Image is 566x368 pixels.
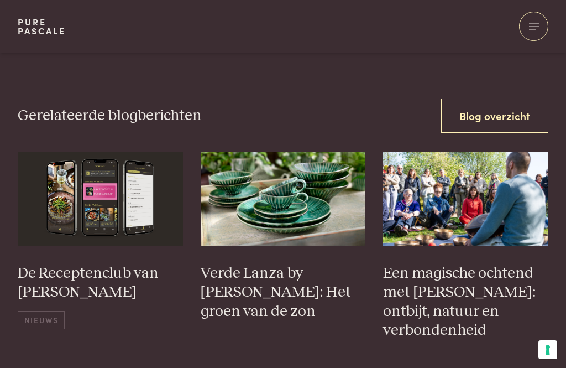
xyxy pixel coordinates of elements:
[18,152,183,246] img: iPhone 13 Pro Mockup front and side view_small
[383,152,548,349] a: 250421-lannoo-pascale-naessens_0012 Een magische ochtend met [PERSON_NAME]: ontbijt, natuur en ve...
[18,152,183,329] a: iPhone 13 Pro Mockup front and side view_small De Receptenclub van [PERSON_NAME] Nieuws
[383,264,548,340] h3: Een magische ochtend met [PERSON_NAME]: ontbijt, natuur en verbondenheid
[383,152,548,246] img: 250421-lannoo-pascale-naessens_0012
[18,311,65,329] span: Nieuws
[201,152,366,330] a: Verde Lanza by [PERSON_NAME]: Het groen van de zon
[201,264,366,322] h3: Verde Lanza by [PERSON_NAME]: Het groen van de zon
[18,18,66,35] a: PurePascale
[538,340,557,359] button: Uw voorkeuren voor toestemming voor trackingtechnologieën
[441,99,548,133] a: Blog overzicht
[18,106,202,126] h3: Gerelateerde blogberichten
[18,264,183,302] h3: De Receptenclub van [PERSON_NAME]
